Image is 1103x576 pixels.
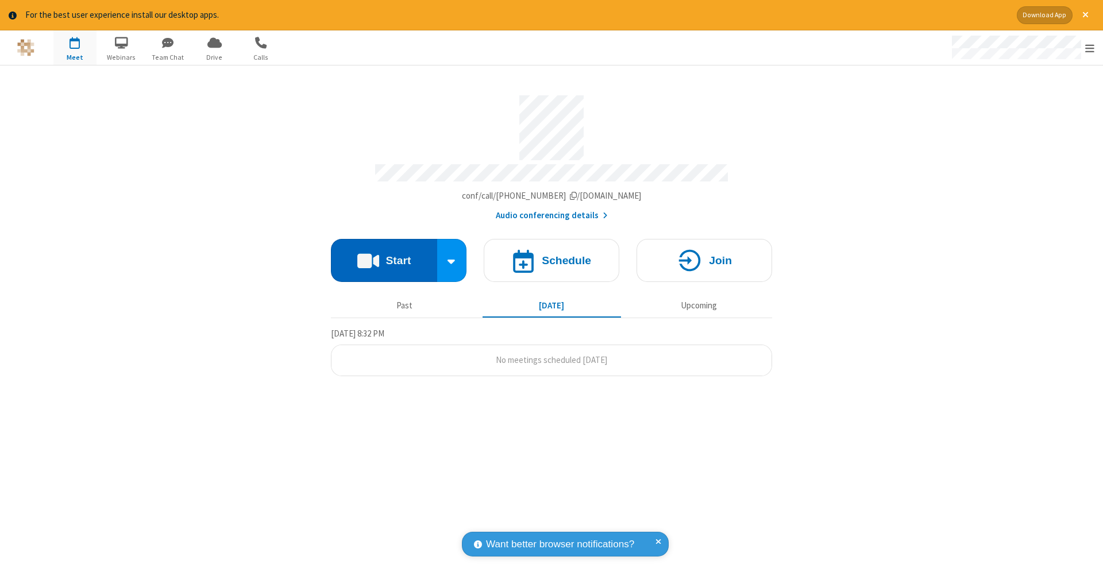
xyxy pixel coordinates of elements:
span: Calls [240,52,283,63]
h4: Join [709,255,732,266]
span: Want better browser notifications? [486,537,634,552]
h4: Schedule [542,255,591,266]
span: Team Chat [146,52,190,63]
button: Past [335,295,474,317]
div: Open menu [941,30,1103,65]
img: QA Selenium DO NOT DELETE OR CHANGE [17,39,34,56]
button: [DATE] [483,295,621,317]
span: Meet [53,52,97,63]
button: Logo [4,30,47,65]
span: Drive [193,52,236,63]
button: Audio conferencing details [496,209,608,222]
button: Start [331,239,437,282]
section: Account details [331,87,772,222]
button: Schedule [484,239,619,282]
div: For the best user experience install our desktop apps. [25,9,1008,22]
h4: Start [385,255,411,266]
div: Start conference options [437,239,467,282]
button: Upcoming [630,295,768,317]
span: No meetings scheduled [DATE] [496,354,607,365]
span: [DATE] 8:32 PM [331,328,384,339]
button: Join [637,239,772,282]
button: Download App [1017,6,1073,24]
section: Today's Meetings [331,327,772,376]
button: Close alert [1077,6,1094,24]
button: Copy my meeting room linkCopy my meeting room link [462,190,642,203]
span: Copy my meeting room link [462,190,642,201]
span: Webinars [100,52,143,63]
